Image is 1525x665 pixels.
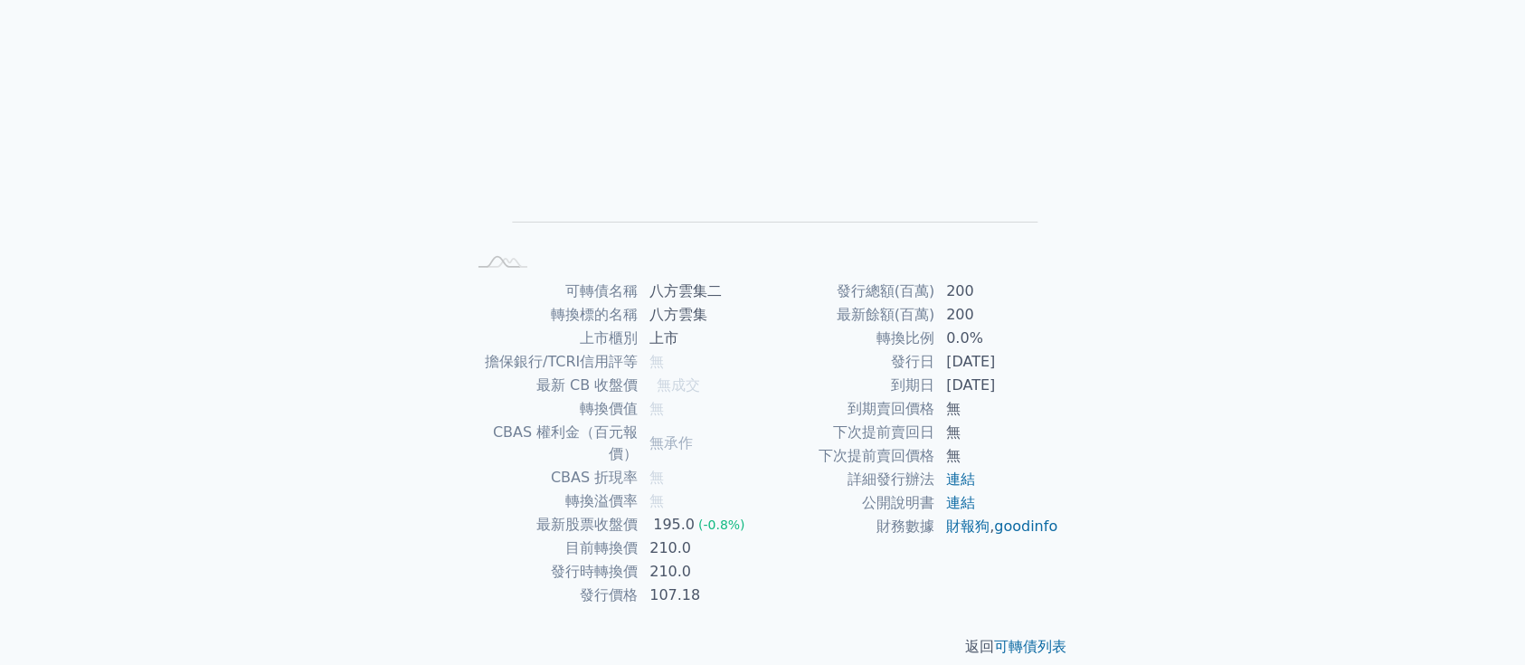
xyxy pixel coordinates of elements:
td: 0.0% [935,327,1059,350]
td: 上市 [639,327,762,350]
td: 轉換價值 [466,397,639,421]
td: 擔保銀行/TCRI信用評等 [466,350,639,374]
td: 目前轉換價 [466,537,639,560]
td: 到期賣回價格 [762,397,935,421]
span: 無 [649,400,664,417]
a: 可轉債列表 [994,638,1066,655]
td: 最新股票收盤價 [466,513,639,537]
td: [DATE] [935,374,1059,397]
td: 發行日 [762,350,935,374]
span: 無成交 [657,376,700,394]
td: CBAS 折現率 [466,466,639,489]
td: 發行總額(百萬) [762,280,935,303]
span: 無承作 [649,434,693,451]
td: 200 [935,303,1059,327]
td: 無 [935,421,1059,444]
td: 210.0 [639,537,762,560]
td: , [935,515,1059,538]
a: 連結 [946,470,975,488]
span: 無 [649,469,664,486]
td: 詳細發行辦法 [762,468,935,491]
td: 210.0 [639,560,762,584]
td: 八方雲集二 [639,280,762,303]
td: 上市櫃別 [466,327,639,350]
td: 轉換溢價率 [466,489,639,513]
div: 195.0 [649,514,698,536]
td: 無 [935,397,1059,421]
a: 連結 [946,494,975,511]
td: 下次提前賣回價格 [762,444,935,468]
td: 發行價格 [466,584,639,607]
td: CBAS 權利金（百元報價） [466,421,639,466]
a: goodinfo [994,518,1057,535]
td: [DATE] [935,350,1059,374]
td: 下次提前賣回日 [762,421,935,444]
td: 最新餘額(百萬) [762,303,935,327]
td: 最新 CB 收盤價 [466,374,639,397]
a: 財報狗 [946,518,990,535]
td: 107.18 [639,584,762,607]
td: 可轉債名稱 [466,280,639,303]
span: 無 [649,492,664,509]
g: Chart [496,33,1038,249]
td: 財務數據 [762,515,935,538]
td: 轉換比例 [762,327,935,350]
td: 公開說明書 [762,491,935,515]
td: 八方雲集 [639,303,762,327]
td: 無 [935,444,1059,468]
p: 返回 [444,636,1081,658]
span: (-0.8%) [698,518,745,532]
span: 無 [649,353,664,370]
td: 轉換標的名稱 [466,303,639,327]
td: 200 [935,280,1059,303]
td: 到期日 [762,374,935,397]
td: 發行時轉換價 [466,560,639,584]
